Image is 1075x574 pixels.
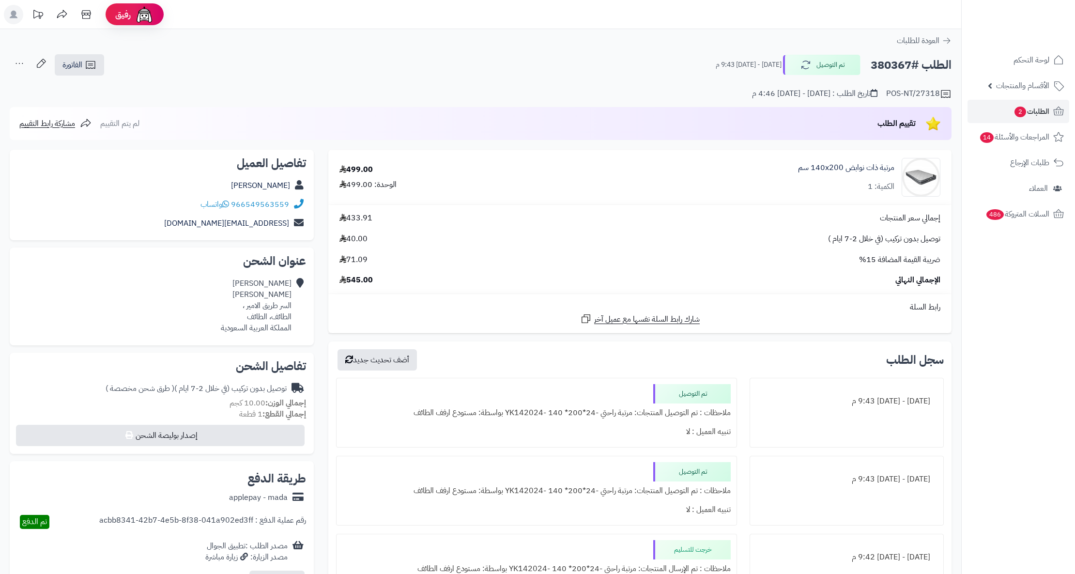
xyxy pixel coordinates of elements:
[339,164,373,175] div: 499.00
[115,9,131,20] span: رفيق
[342,500,731,519] div: تنبيه العميل : لا
[967,151,1069,174] a: طلبات الإرجاع
[229,492,288,503] div: applepay - mada
[205,541,288,563] div: مصدر الطلب :تطبيق الجوال
[205,552,288,563] div: مصدر الزيارة: زيارة مباشرة
[1014,105,1049,118] span: الطلبات
[859,254,940,265] span: ضريبة القيمة المضافة 15%
[231,199,289,210] a: 966549563559
[580,313,700,325] a: شارك رابط السلة نفسها مع عميل آخر
[967,125,1069,149] a: المراجعات والأسئلة14
[594,314,700,325] span: شارك رابط السلة نفسها مع عميل آخر
[16,425,305,446] button: إصدار بوليصة الشحن
[55,54,104,76] a: الفاتورة
[262,408,306,420] strong: إجمالي القطع:
[996,79,1049,93] span: الأقسام والمنتجات
[106,383,287,394] div: توصيل بدون تركيب (في خلال 2-7 ايام )
[868,181,894,192] div: الكمية: 1
[902,158,940,197] img: 1702551583-26-90x90.jpg
[19,118,75,129] span: مشاركة رابط التقييم
[339,275,373,286] span: 545.00
[62,59,82,71] span: الفاتورة
[756,392,937,411] div: [DATE] - [DATE] 9:43 م
[99,515,306,529] div: رقم عملية الدفع : acbb8341-42b7-4e5b-8f38-041a902ed3ff
[967,48,1069,72] a: لوحة التحكم
[200,199,229,210] a: واتساب
[135,5,154,24] img: ai-face.png
[897,35,939,47] span: العودة للطلبات
[756,548,937,567] div: [DATE] - [DATE] 9:42 م
[19,118,92,129] a: مشاركة رابط التقييم
[1014,107,1026,117] span: 2
[967,177,1069,200] a: العملاء
[895,275,940,286] span: الإجمالي النهائي
[26,5,50,27] a: تحديثات المنصة
[221,278,292,333] div: [PERSON_NAME] [PERSON_NAME] السر طريق الامير ، الطائف، الطائف المملكة العربية السعودية
[886,354,944,366] h3: سجل الطلب
[967,100,1069,123] a: الطلبات2
[100,118,139,129] span: لم يتم التقييم
[342,403,731,422] div: ملاحظات : تم التوصيل المنتجات: مرتبة راحتي -24*200* 140 -YK142024 بواسطة: مستودع ارفف الطائف
[265,397,306,409] strong: إجمالي الوزن:
[342,481,731,500] div: ملاحظات : تم التوصيل المنتجات: مرتبة راحتي -24*200* 140 -YK142024 بواسطة: مستودع ارفف الطائف
[653,540,731,559] div: خرجت للتسليم
[1014,53,1049,67] span: لوحة التحكم
[985,207,1049,221] span: السلات المتروكة
[653,384,731,403] div: تم التوصيل
[980,132,994,143] span: 14
[339,179,397,190] div: الوحدة: 499.00
[979,130,1049,144] span: المراجعات والأسئلة
[1010,156,1049,170] span: طلبات الإرجاع
[231,180,290,191] a: [PERSON_NAME]
[342,422,731,441] div: تنبيه العميل : لا
[880,213,940,224] span: إجمالي سعر المنتجات
[339,233,368,245] span: 40.00
[986,209,1004,220] span: 486
[230,397,306,409] small: 10.00 كجم
[1009,26,1066,46] img: logo-2.png
[17,360,306,372] h2: تفاصيل الشحن
[877,118,916,129] span: تقييم الطلب
[332,302,948,313] div: رابط السلة
[164,217,289,229] a: [EMAIL_ADDRESS][DOMAIN_NAME]
[871,55,952,75] h2: الطلب #380367
[239,408,306,420] small: 1 قطعة
[967,202,1069,226] a: السلات المتروكة486
[756,470,937,489] div: [DATE] - [DATE] 9:43 م
[339,254,368,265] span: 71.09
[338,349,417,371] button: أضف تحديث جديد
[17,157,306,169] h2: تفاصيل العميل
[798,162,894,173] a: مرتبة ذات نوابض 140x200 سم
[886,88,952,100] div: POS-NT/27318
[752,88,877,99] div: تاريخ الطلب : [DATE] - [DATE] 4:46 م
[783,55,860,75] button: تم التوصيل
[339,213,372,224] span: 433.91
[897,35,952,47] a: العودة للطلبات
[106,383,174,394] span: ( طرق شحن مخصصة )
[828,233,940,245] span: توصيل بدون تركيب (في خلال 2-7 ايام )
[653,462,731,481] div: تم التوصيل
[1029,182,1048,195] span: العملاء
[17,255,306,267] h2: عنوان الشحن
[22,516,47,527] span: تم الدفع
[247,473,306,484] h2: طريقة الدفع
[716,60,782,70] small: [DATE] - [DATE] 9:43 م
